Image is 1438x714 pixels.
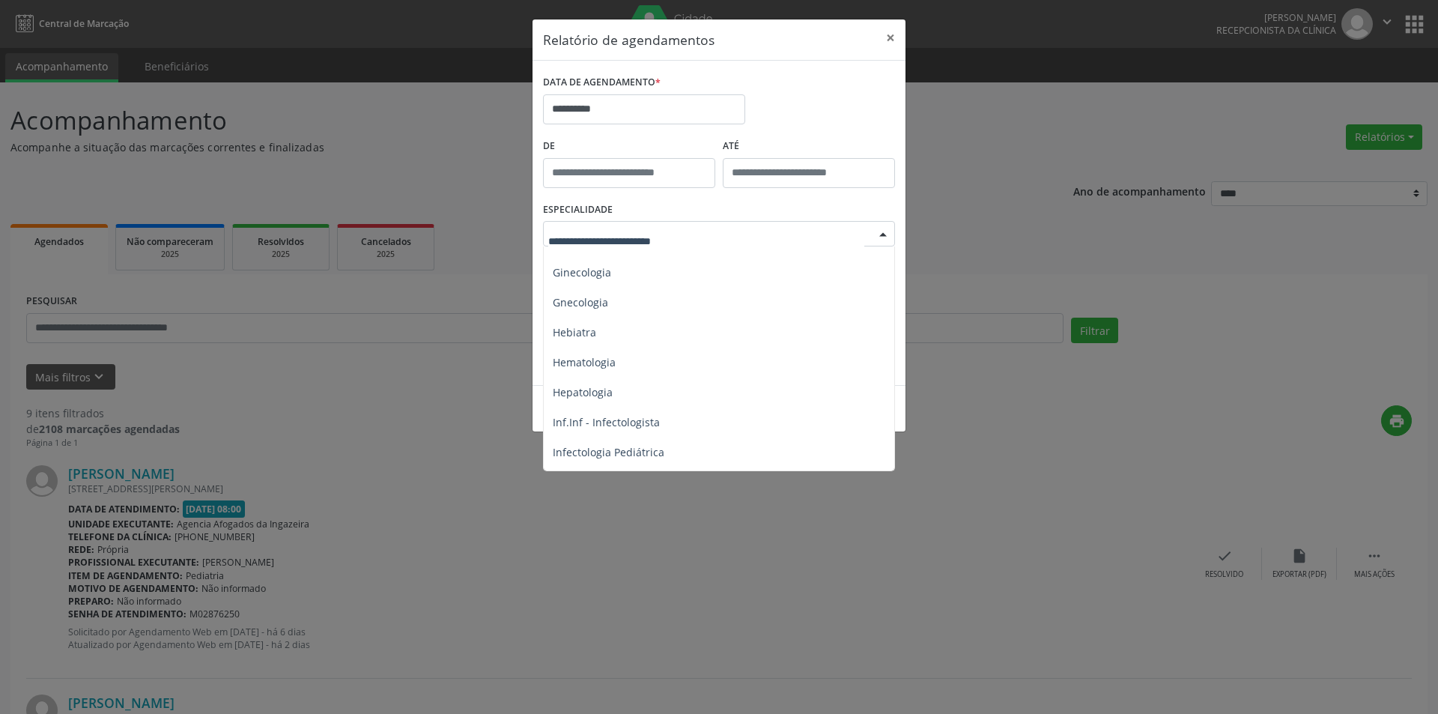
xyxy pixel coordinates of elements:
[723,135,895,158] label: ATÉ
[553,415,660,429] span: Inf.Inf - Infectologista
[543,30,715,49] h5: Relatório de agendamentos
[543,135,715,158] label: De
[553,265,611,279] span: Ginecologia
[876,19,905,56] button: Close
[553,445,664,459] span: Infectologia Pediátrica
[543,199,613,222] label: ESPECIALIDADE
[543,71,661,94] label: DATA DE AGENDAMENTO
[553,385,613,399] span: Hepatologia
[553,355,616,369] span: Hematologia
[553,325,596,339] span: Hebiatra
[553,295,608,309] span: Gnecologia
